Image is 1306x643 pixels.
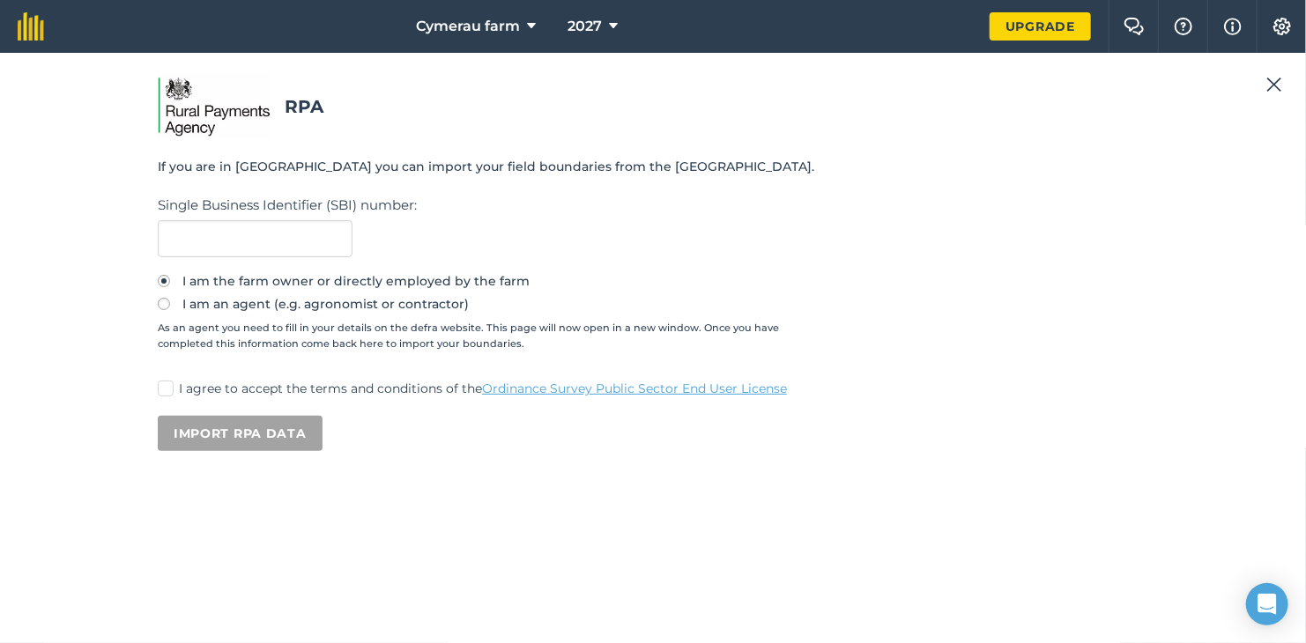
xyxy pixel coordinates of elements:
[158,321,818,352] small: As an agent you need to fill in your details on the defra website. This page will now open in a n...
[416,16,520,37] span: Cymerau farm
[1224,16,1242,37] img: svg+xml;base64,PHN2ZyB4bWxucz0iaHR0cDovL3d3dy53My5vcmcvMjAwMC9zdmciIHdpZHRoPSIxNyIgaGVpZ2h0PSIxNy...
[158,74,1148,139] h2: RPA
[179,380,1148,398] p: I agree to accept the terms and conditions of the
[1124,18,1145,35] img: Two speech bubbles overlapping with the left bubble in the forefront
[158,416,323,451] button: Import RPA data
[1272,18,1293,35] img: A cog icon
[482,381,787,396] a: Ordinance Survey Public Sector End User License
[158,298,1148,310] label: I am an agent (e.g. agronomist or contractor)
[158,157,1148,176] p: If you are in [GEOGRAPHIC_DATA] you can import your field boundaries from the [GEOGRAPHIC_DATA].
[1266,74,1282,95] img: svg+xml;base64,PHN2ZyB4bWxucz0iaHR0cDovL3d3dy53My5vcmcvMjAwMC9zdmciIHdpZHRoPSIyMiIgaGVpZ2h0PSIzMC...
[158,74,271,139] img: Rural Payment Agency logo
[18,12,44,41] img: fieldmargin Logo
[158,275,1148,287] label: I am the farm owner or directly employed by the farm
[158,195,1148,216] label: Single Business Identifier (SBI) number :
[990,12,1091,41] a: Upgrade
[1173,18,1194,35] img: A question mark icon
[568,16,602,37] span: 2027
[1246,583,1288,625] div: Open Intercom Messenger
